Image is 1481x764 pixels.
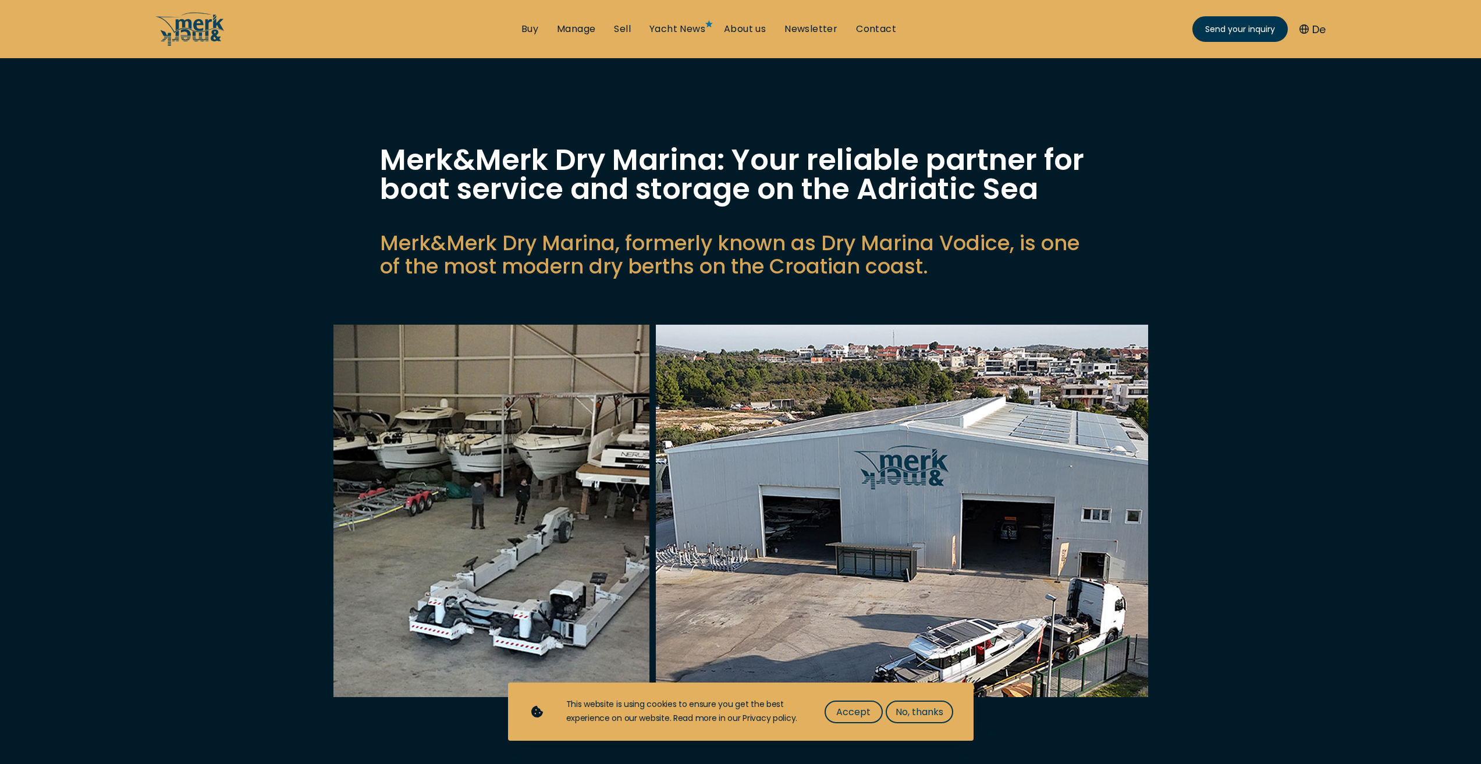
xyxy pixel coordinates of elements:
[1192,16,1288,42] a: Send your inquiry
[1299,22,1326,37] button: De
[784,23,837,35] a: Newsletter
[886,701,953,723] button: No, thanks
[724,23,766,35] a: About us
[856,23,896,35] a: Contact
[825,701,883,723] button: Accept
[743,712,795,724] a: Privacy policy
[521,23,538,35] a: Buy
[649,23,705,35] a: Yacht News
[380,145,1102,204] h1: Merk&Merk Dry Marina: Your reliable partner for boat service and storage on the Adriatic Sea
[896,705,943,719] span: No, thanks
[614,23,631,35] a: Sell
[557,23,595,35] a: Manage
[380,232,1102,278] p: Merk&Merk Dry Marina, formerly known as Dry Marina Vodice, is one of the most modern dry berths o...
[1205,23,1275,35] span: Send your inquiry
[333,325,1148,730] img: Merk&Merk
[566,698,801,726] div: This website is using cookies to ensure you get the best experience on our website. Read more in ...
[836,705,871,719] span: Accept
